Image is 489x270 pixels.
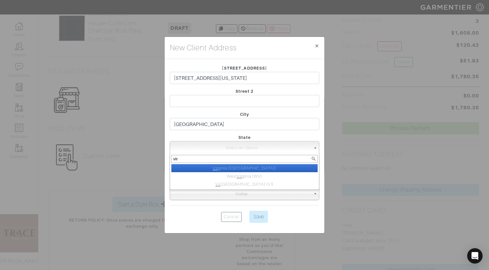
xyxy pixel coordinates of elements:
li: [GEOGRAPHIC_DATA] (VI) [171,180,318,188]
div: Open Intercom Messenger [467,248,483,264]
input: Save [249,211,268,223]
em: Vir [237,174,242,179]
span: [STREET_ADDRESS] [222,66,267,71]
span: Select an Option [173,141,311,154]
span: Home [173,188,311,200]
a: Cancel [221,212,241,222]
li: West ginia (WV) [171,172,318,180]
li: ginia ([GEOGRAPHIC_DATA]) [171,164,318,172]
span: City [240,112,249,117]
h4: New Client Address [170,42,236,54]
em: Vir [213,166,218,171]
span: Street 2 [236,89,253,94]
span: × [314,41,319,50]
em: Vir [215,182,220,187]
span: State [238,135,250,140]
